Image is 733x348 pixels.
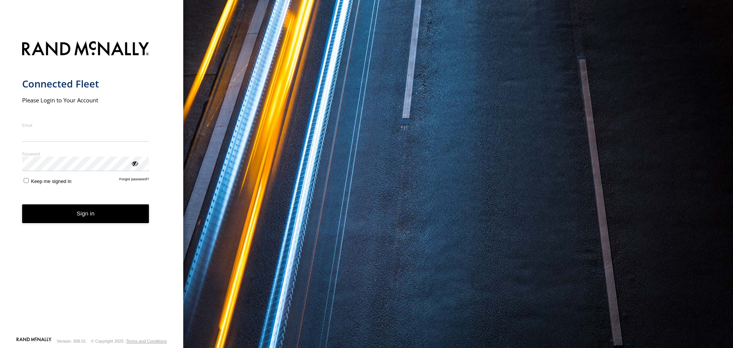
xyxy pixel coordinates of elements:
img: Rand McNally [22,40,149,59]
a: Forgot password? [119,177,149,184]
h1: Connected Fleet [22,78,149,90]
div: © Copyright 2025 - [91,339,167,343]
h2: Please Login to Your Account [22,96,149,104]
a: Terms and Conditions [126,339,167,343]
button: Sign in [22,204,149,223]
label: Email [22,122,149,128]
div: Version: 308.01 [57,339,86,343]
div: ViewPassword [131,159,138,167]
a: Visit our Website [16,337,52,345]
form: main [22,37,161,337]
label: Password [22,151,149,157]
span: Keep me signed in [31,178,71,184]
input: Keep me signed in [24,178,29,183]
